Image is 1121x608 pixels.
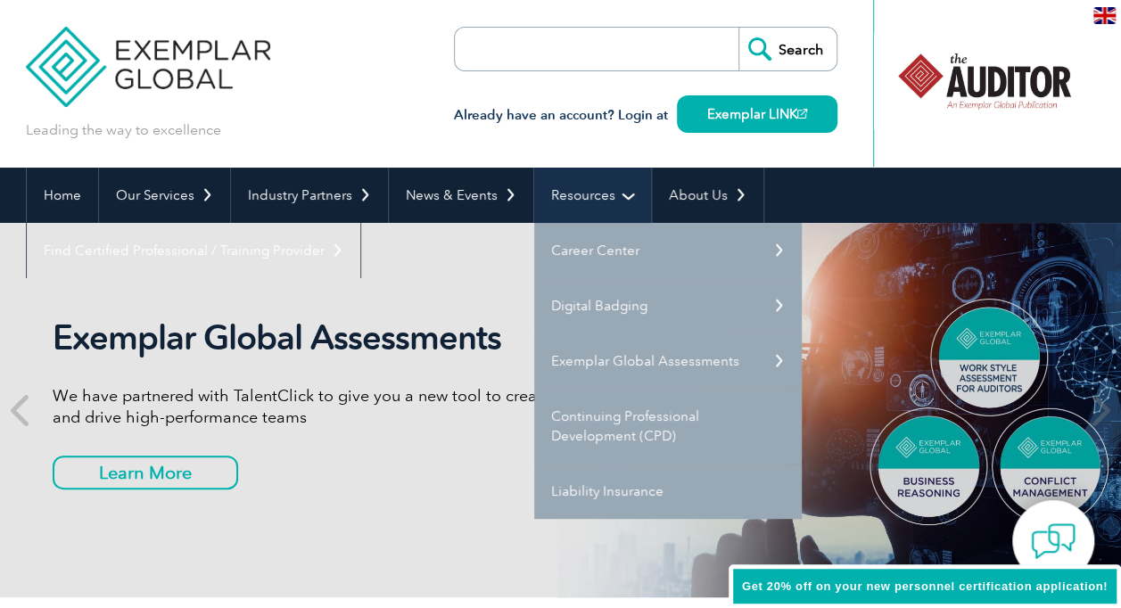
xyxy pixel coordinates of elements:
[27,168,98,223] a: Home
[534,223,802,278] a: Career Center
[53,456,238,489] a: Learn More
[742,579,1108,593] span: Get 20% off on your new personnel certification application!
[27,223,360,278] a: Find Certified Professional / Training Provider
[454,104,837,127] h3: Already have an account? Login at
[738,28,837,70] input: Search
[534,389,802,464] a: Continuing Professional Development (CPD)
[231,168,388,223] a: Industry Partners
[652,168,763,223] a: About Us
[534,333,802,389] a: Exemplar Global Assessments
[534,168,651,223] a: Resources
[99,168,230,223] a: Our Services
[797,109,807,119] img: open_square.png
[1093,7,1116,24] img: en
[1031,519,1076,563] img: contact-chat.png
[389,168,533,223] a: News & Events
[53,317,561,358] h2: Exemplar Global Assessments
[677,95,837,133] a: Exemplar LINK
[53,385,561,428] p: We have partnered with TalentClick to give you a new tool to create and drive high-performance teams
[534,278,802,333] a: Digital Badging
[534,464,802,519] a: Liability Insurance
[26,120,221,140] p: Leading the way to excellence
